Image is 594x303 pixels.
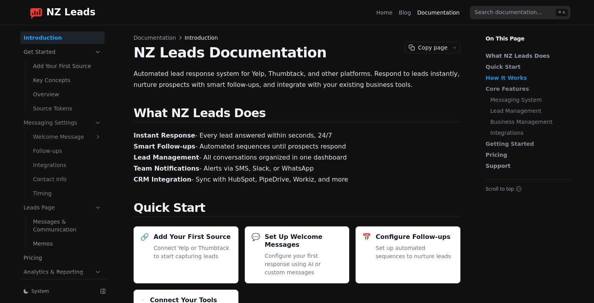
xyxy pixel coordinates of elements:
[376,244,454,261] p: Set up automated sequences to nurture leads
[486,151,570,159] a: Pricing
[470,6,570,19] input: Search documentation…
[134,106,460,122] h2: What NZ Leads Does
[20,252,104,264] a: Pricing
[486,186,574,192] button: Scroll to top
[20,286,94,297] button: System
[30,6,42,19] img: logo
[486,52,570,60] a: What NZ Leads Does
[134,68,460,90] p: Automated lead response system for Yelp, Thumbtack, and other platforms. Respond to leads instant...
[134,165,199,172] strong: Team Notifications
[486,74,570,82] a: How It Works
[30,88,104,101] a: Overview
[486,85,570,93] a: Core Features
[30,215,104,236] a: Messages & Communication
[486,162,570,170] a: Support
[30,74,104,86] a: Key Concepts
[376,9,392,17] a: Home
[362,233,371,241] div: 📅
[486,140,570,148] a: Getting Started
[490,129,570,137] a: Integrations
[134,176,191,183] strong: CRM Integration
[134,226,238,283] a: 🔗Add Your First SourceConnect Yelp or Thumbtack to start capturing leads
[97,286,108,297] button: Collapse sidebar
[134,201,460,217] h2: Quick Start
[20,266,104,278] a: Analytics & Reporting
[134,34,176,42] span: Documentation
[134,132,195,139] strong: Instant Response
[356,226,460,283] a: 📅Configure Follow-upsSet up automated sequences to nurture leads
[154,244,232,261] p: Connect Yelp or Thumbtack to start capturing leads
[30,130,104,143] a: Welcome Message
[30,102,104,115] a: Source Tokens
[265,252,343,277] p: Configure your first response using AI or custom messages
[486,63,570,71] a: Quick Start
[376,233,450,241] h3: Configure Follow-ups
[20,201,104,214] a: Leads Page
[30,145,104,157] a: Follow-ups
[24,6,95,19] a: Home page
[30,159,104,171] a: Integrations
[490,107,570,115] a: Lead Management
[134,45,460,61] h1: NZ Leads Documentation
[399,9,411,17] a: Blog
[251,233,260,241] div: 💬
[490,118,570,126] a: Business Management
[154,233,231,241] h3: Add Your First Source
[30,237,104,250] a: Memos
[20,116,104,129] a: Messaging Settings
[265,233,343,249] h3: Set Up Welcome Messages
[20,46,104,58] a: Get Started
[46,7,95,18] span: NZ Leads
[185,34,218,42] span: Introduction
[30,173,104,185] a: Contact Info
[30,60,104,72] a: Add Your First Source
[479,25,580,42] p: On This Page
[30,187,104,200] a: Timing
[405,42,449,53] button: Copy page
[134,154,199,161] strong: Lead Management
[417,9,460,17] a: Documentation
[140,233,149,241] div: 🔗
[134,130,460,185] p: - Every lead answered within seconds, 24/7 - Automated sequences until prospects respond - All co...
[490,96,570,104] a: Messaging System
[245,226,350,283] a: 💬Set Up Welcome MessagesConfigure your first response using AI or custom messages
[134,143,195,150] strong: Smart Follow-ups
[20,31,104,44] a: Introduction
